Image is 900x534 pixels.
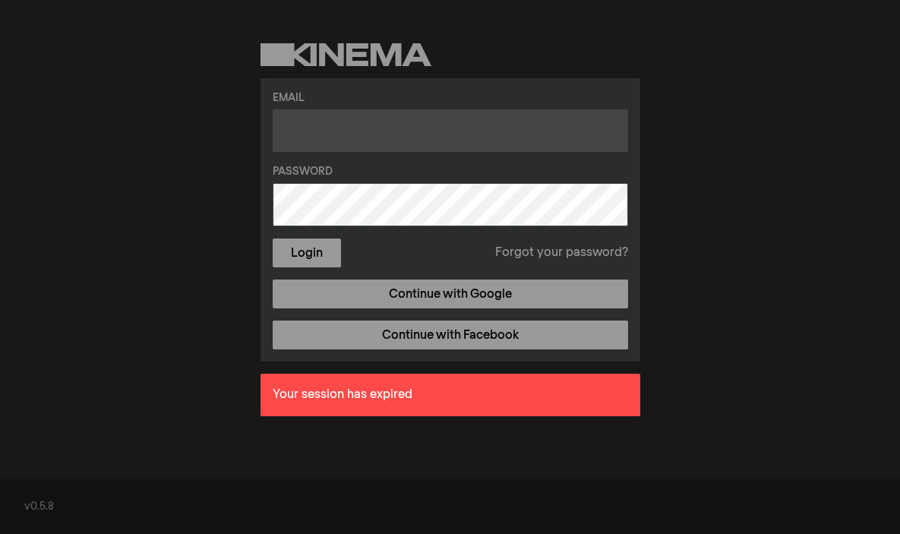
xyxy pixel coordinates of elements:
[273,280,628,308] a: Continue with Google
[273,90,628,106] label: Email
[273,164,628,180] label: Password
[24,499,876,515] div: v0.5.8
[273,321,628,349] a: Continue with Facebook
[261,374,640,416] div: Your session has expired
[495,244,628,262] a: Forgot your password?
[273,239,341,267] button: Login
